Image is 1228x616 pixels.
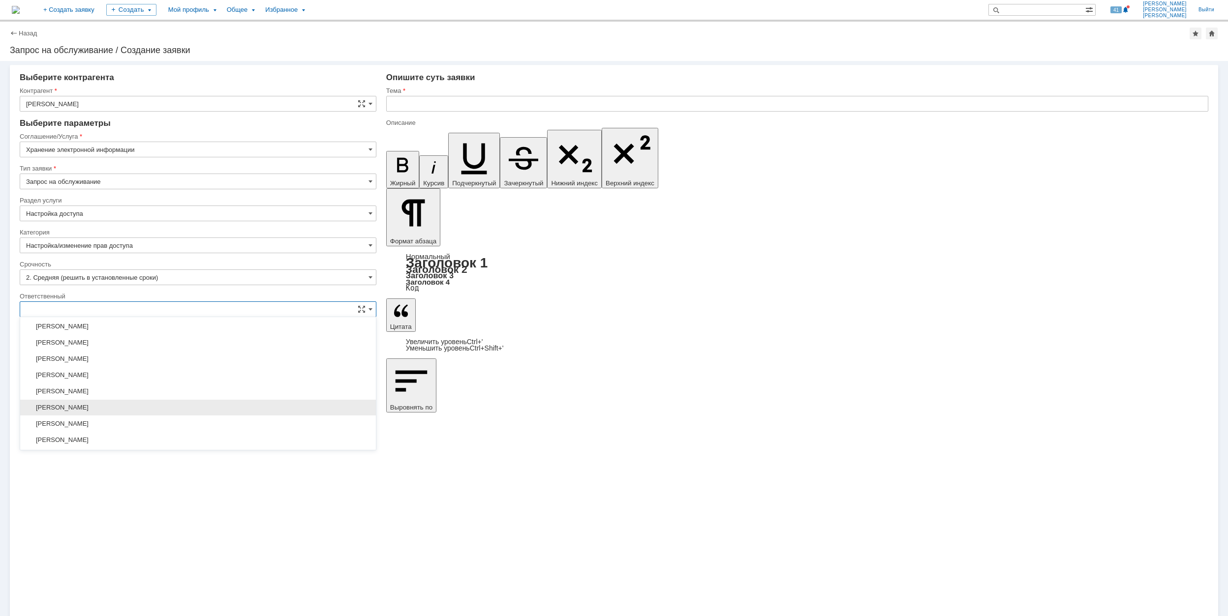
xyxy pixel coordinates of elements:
span: Ctrl+Shift+' [470,344,504,352]
button: Цитата [386,298,416,332]
a: Заголовок 2 [406,264,467,275]
span: Сложная форма [358,100,366,108]
a: Нормальный [406,252,450,261]
span: Расширенный поиск [1085,4,1095,14]
button: Зачеркнутый [500,137,547,188]
div: Тип заявки [20,165,374,172]
div: Ответственный [20,293,374,299]
img: logo [12,6,20,14]
button: Нижний индекс [547,130,602,188]
div: Категория [20,229,374,235]
span: Подчеркнутый [452,179,496,187]
span: [PERSON_NAME] [1143,7,1187,13]
a: Перейти на домашнюю страницу [12,6,20,14]
a: Decrease [406,344,504,352]
span: Опишите суть заявки [386,73,475,82]
a: Заголовок 4 [406,278,450,286]
span: Выровнять по [390,404,432,411]
a: Заголовок 3 [406,271,454,280]
span: Выберите контрагента [20,73,114,82]
div: Создать [106,4,156,16]
span: Верхний индекс [606,179,654,187]
span: [PERSON_NAME] [26,387,370,395]
span: Выберите параметры [20,118,111,128]
div: Цитата [386,339,1208,352]
div: Соглашение/Услуга [20,133,374,140]
span: [PERSON_NAME] [1143,13,1187,19]
span: [PERSON_NAME] [26,436,370,444]
div: Формат абзаца [386,253,1208,292]
button: Формат абзаца [386,188,440,246]
span: Курсив [423,179,444,187]
span: [PERSON_NAME] [26,323,370,330]
a: Заголовок 1 [406,255,488,270]
button: Подчеркнутый [448,133,500,188]
span: Формат абзаца [390,237,436,245]
span: Жирный [390,179,416,187]
a: Код [406,284,419,293]
div: Сделать домашней страницей [1206,28,1218,39]
span: [PERSON_NAME] [26,404,370,411]
span: Ctrl+' [467,338,483,346]
span: [PERSON_NAME] [1143,1,1187,7]
div: Описание [386,119,1206,126]
span: Зачеркнутый [504,179,543,187]
a: Назад [19,29,37,37]
div: Раздел услуги [20,197,374,204]
div: Тема [386,88,1206,94]
button: Жирный [386,151,420,188]
span: 41 [1110,6,1122,13]
span: Сложная форма [358,305,366,313]
span: Цитата [390,323,412,330]
span: Нижний индекс [551,179,598,187]
span: [PERSON_NAME] [26,339,370,347]
button: Верхний индекс [602,128,658,188]
a: Increase [406,338,483,346]
div: Запрос на обслуживание / Создание заявки [10,45,1218,55]
div: Контрагент [20,88,374,94]
span: [PERSON_NAME] [26,420,370,428]
button: Выровнять по [386,358,436,412]
span: [PERSON_NAME] [26,371,370,379]
span: [PERSON_NAME] [26,355,370,363]
button: Курсив [419,155,448,188]
div: Добавить в избранное [1190,28,1201,39]
div: Срочность [20,261,374,267]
